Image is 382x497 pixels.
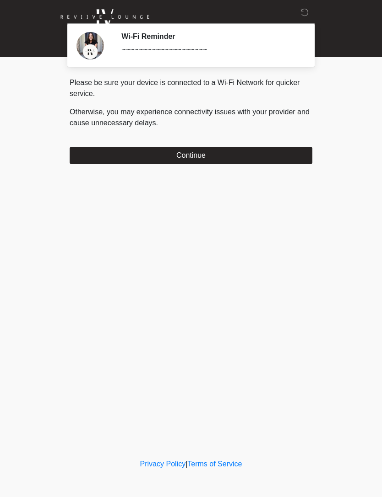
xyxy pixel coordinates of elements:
[187,460,242,468] a: Terms of Service
[76,32,104,59] img: Agent Avatar
[121,44,299,55] div: ~~~~~~~~~~~~~~~~~~~~
[140,460,186,468] a: Privacy Policy
[121,32,299,41] h2: Wi-Fi Reminder
[186,460,187,468] a: |
[60,7,149,27] img: Reviive Lounge Logo
[156,119,158,127] span: .
[70,147,312,164] button: Continue
[70,107,312,128] p: Otherwise, you may experience connectivity issues with your provider and cause unnecessary delays
[70,77,312,99] p: Please be sure your device is connected to a Wi-Fi Network for quicker service.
